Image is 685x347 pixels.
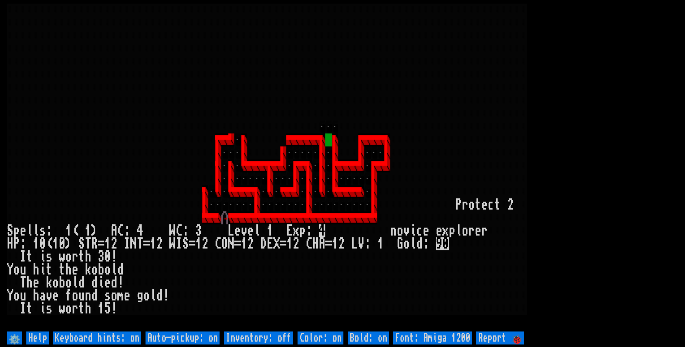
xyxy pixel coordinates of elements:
div: 1 [98,302,104,315]
div: G [397,237,403,250]
div: 1 [150,237,156,250]
div: ( [46,237,52,250]
div: A [111,224,117,237]
input: Keyboard hints: on [53,331,141,344]
div: a [39,289,46,302]
div: o [13,263,20,276]
div: T [20,276,26,289]
div: h [85,302,91,315]
div: 2 [338,237,345,250]
div: e [33,276,39,289]
div: o [65,276,72,289]
div: = [189,237,195,250]
div: t [78,250,85,263]
div: S [182,237,189,250]
div: f [65,289,72,302]
div: E [286,224,293,237]
div: Y [7,289,13,302]
div: 2 [156,237,163,250]
input: Auto-pickup: on [146,331,220,344]
div: h [65,263,72,276]
div: = [234,237,241,250]
div: o [52,276,59,289]
div: i [410,224,416,237]
div: i [39,263,46,276]
div: i [39,250,46,263]
div: e [436,224,442,237]
div: N [228,237,234,250]
div: u [20,289,26,302]
div: n [85,289,91,302]
div: t [26,302,33,315]
div: t [59,263,65,276]
div: 3 [98,250,104,263]
div: 1 [52,237,59,250]
div: e [247,224,254,237]
div: 1 [332,237,338,250]
div: h [26,276,33,289]
div: L [228,224,234,237]
div: d [416,237,423,250]
div: o [143,289,150,302]
div: e [104,276,111,289]
div: = [325,237,332,250]
div: 2 [111,237,117,250]
div: X [273,237,280,250]
div: t [475,198,481,211]
div: Y [7,263,13,276]
input: Help [26,331,49,344]
div: 3 [195,224,202,237]
div: = [143,237,150,250]
div: i [39,302,46,315]
div: 1 [104,237,111,250]
div: = [280,237,286,250]
div: ! [111,250,117,263]
div: e [20,224,26,237]
div: r [462,198,468,211]
div: u [20,263,26,276]
div: 1 [85,224,91,237]
mark: 4 [319,224,325,237]
div: d [156,289,163,302]
div: h [85,250,91,263]
div: : [306,224,312,237]
div: e [475,224,481,237]
div: ! [117,276,124,289]
div: r [72,250,78,263]
div: o [72,289,78,302]
div: 1 [195,237,202,250]
div: r [468,224,475,237]
div: l [26,224,33,237]
div: V [358,237,364,250]
input: Report 🐞 [476,331,524,344]
div: o [91,263,98,276]
div: e [124,289,130,302]
div: 0 [39,237,46,250]
div: P [455,198,462,211]
div: : [46,224,52,237]
div: d [91,289,98,302]
div: v [241,224,247,237]
div: p [299,224,306,237]
div: 0 [59,237,65,250]
div: : [124,224,130,237]
div: c [488,198,494,211]
div: w [59,250,65,263]
div: T [85,237,91,250]
div: e [72,263,78,276]
div: m [117,289,124,302]
div: p [13,224,20,237]
div: 1 [377,237,384,250]
input: Color: on [298,331,343,344]
div: r [481,224,488,237]
div: b [59,276,65,289]
div: 2 [202,237,208,250]
div: D [260,237,267,250]
div: e [423,224,429,237]
div: : [364,237,371,250]
div: u [78,289,85,302]
div: e [234,224,241,237]
div: P [13,237,20,250]
div: 2 [507,198,514,211]
div: I [176,237,182,250]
